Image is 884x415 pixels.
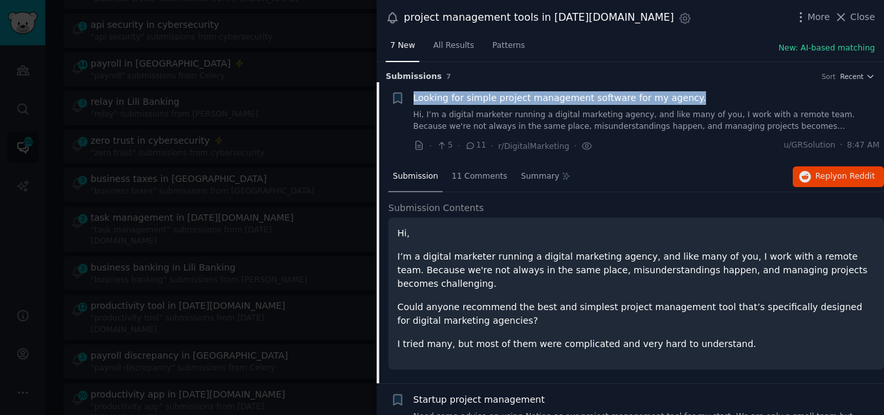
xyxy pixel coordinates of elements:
[458,139,460,153] span: ·
[822,72,836,81] div: Sort
[414,393,545,407] a: Startup project management
[429,139,432,153] span: ·
[837,172,875,181] span: on Reddit
[390,40,415,52] span: 7 New
[414,109,880,132] a: Hi, I’m a digital marketer running a digital marketing agency, and like many of you, I work with ...
[779,43,875,54] button: New: AI-based matching
[414,91,707,105] a: Looking for simple project management software for my agency.
[388,201,484,215] span: Submission Contents
[436,140,452,151] span: 5
[397,250,875,291] p: I’m a digital marketer running a digital marketing agency, and like many of you, I work with a re...
[452,171,507,183] span: 11 Comments
[847,140,879,151] span: 8:47 AM
[428,36,478,62] a: All Results
[840,140,843,151] span: ·
[834,10,875,24] button: Close
[784,140,835,151] span: u/GRSolution
[840,72,875,81] button: Recent
[386,36,419,62] a: 7 New
[793,166,884,187] button: Replyon Reddit
[574,139,577,153] span: ·
[491,139,493,153] span: ·
[433,40,474,52] span: All Results
[447,73,451,80] span: 7
[397,300,875,328] p: Could anyone recommend the best and simplest project management tool that’s specifically designed...
[393,171,438,183] span: Submission
[794,10,830,24] button: More
[404,10,674,26] div: project management tools in [DATE][DOMAIN_NAME]
[808,10,830,24] span: More
[815,171,875,183] span: Reply
[488,36,529,62] a: Patterns
[850,10,875,24] span: Close
[386,71,442,83] span: Submission s
[465,140,486,151] span: 11
[397,227,875,240] p: Hi,
[498,142,569,151] span: r/DigitalMarketing
[492,40,525,52] span: Patterns
[840,72,863,81] span: Recent
[521,171,559,183] span: Summary
[397,337,875,351] p: I tried many, but most of them were complicated and very hard to understand.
